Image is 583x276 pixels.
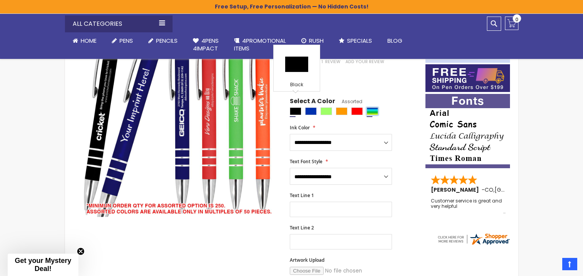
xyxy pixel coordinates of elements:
[15,257,71,273] span: Get your Mystery Deal!
[290,158,322,165] span: Text Font Style
[305,107,317,115] div: Blue
[515,16,518,23] span: 0
[290,257,324,263] span: Artwork Upload
[77,248,85,255] button: Close teaser
[425,94,510,168] img: font-personalization-examples
[104,32,141,49] a: Pens
[485,186,493,194] span: CO
[290,124,310,131] span: Ink Color
[309,37,324,45] span: Rush
[520,255,583,276] iframe: Google Customer Reviews
[505,17,518,30] a: 0
[437,232,510,246] img: 4pens.com widget logo
[482,186,551,194] span: - ,
[335,98,362,105] span: Assorted
[351,107,363,115] div: Red
[234,37,286,52] span: 4PROMOTIONAL ITEMS
[331,32,380,49] a: Specials
[380,32,410,49] a: Blog
[322,59,323,65] span: 1
[367,107,378,115] div: Assorted
[120,37,133,45] span: Pens
[347,37,372,45] span: Specials
[193,37,219,52] span: 4Pens 4impact
[294,32,331,49] a: Rush
[336,107,347,115] div: Orange
[80,17,280,217] img: updated-celeste-soft-touch-pens-with-stylus.jpg
[290,192,314,199] span: Text Line 1
[276,82,318,89] div: Black
[325,59,340,65] span: Review
[322,59,342,65] a: 1 Review
[425,64,510,92] img: Free shipping on orders over $199
[81,37,96,45] span: Home
[387,37,402,45] span: Blog
[8,254,78,276] div: Get your Mystery Deal!Close teaser
[431,198,505,215] div: Customer service is great and very helpful
[437,241,510,248] a: 4pens.com certificate URL
[185,32,226,57] a: 4Pens4impact
[321,107,332,115] div: Green Light
[290,224,314,231] span: Text Line 2
[345,59,384,65] a: Add Your Review
[290,97,335,107] span: Select A Color
[65,32,104,49] a: Home
[226,32,294,57] a: 4PROMOTIONALITEMS
[290,107,301,115] div: Black
[141,32,185,49] a: Pencils
[156,37,178,45] span: Pencils
[495,186,551,194] span: [GEOGRAPHIC_DATA]
[431,186,482,194] span: [PERSON_NAME]
[65,15,173,32] div: All Categories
